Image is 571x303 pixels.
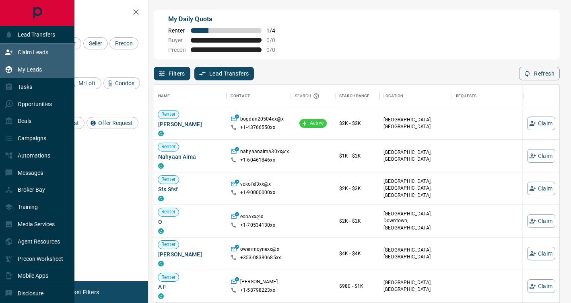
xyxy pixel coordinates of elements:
div: Seller [83,37,108,49]
span: Renter [168,27,186,34]
div: Offer Request [87,117,138,129]
p: +1- 60461846xx [240,157,275,164]
p: vokofel3xx@x [240,181,271,189]
span: 0 / 0 [266,37,284,43]
div: Requests [452,85,524,107]
p: [GEOGRAPHIC_DATA], [GEOGRAPHIC_DATA] [383,247,448,260]
span: Condos [112,80,137,86]
p: [GEOGRAPHIC_DATA], [GEOGRAPHIC_DATA] [383,149,448,163]
p: owenmoynexx@x [240,246,279,254]
button: Claim [527,149,555,163]
span: Offer Request [95,120,136,126]
div: condos.ca [158,163,164,169]
p: $2K - $2K [339,217,375,225]
span: Renter [158,241,179,248]
div: Name [158,85,170,107]
div: condos.ca [158,196,164,201]
span: [PERSON_NAME] [158,250,223,258]
button: Filters [154,67,190,80]
span: Active [307,120,327,127]
button: Lead Transfers [194,67,254,80]
p: $1K - $2K [339,152,375,160]
div: condos.ca [158,293,164,299]
p: $2K - $3K [339,185,375,192]
p: $2K - $2K [339,120,375,127]
div: Precon [109,37,138,49]
p: +353- 08380685xx [240,254,281,261]
div: Location [379,85,452,107]
div: condos.ca [158,228,164,234]
p: +1- 43766550xx [240,124,275,131]
p: [GEOGRAPHIC_DATA], [GEOGRAPHIC_DATA] [383,279,448,293]
div: Search Range [335,85,379,107]
div: Location [383,85,403,107]
p: [PERSON_NAME] [240,278,278,287]
button: Refresh [519,67,560,80]
div: Contact [227,85,291,107]
button: Claim [527,279,555,293]
button: Claim [527,182,555,195]
div: Name [154,85,227,107]
span: 0 / 0 [266,47,284,53]
div: Contact [231,85,250,107]
span: Sfs Sfsf [158,185,223,193]
span: Seller [86,40,105,47]
span: [PERSON_NAME] [158,120,223,128]
p: [GEOGRAPHIC_DATA], [GEOGRAPHIC_DATA] [383,117,448,130]
div: Search [295,85,322,107]
h2: Filters [26,8,140,18]
p: nahyaanaima30xx@x [240,148,289,157]
p: $980 - $1K [339,283,375,290]
span: Renter [158,176,179,183]
p: +1- 70534130xx [240,222,275,229]
p: [GEOGRAPHIC_DATA], Downtown, [GEOGRAPHIC_DATA] [383,211,448,231]
div: Condos [103,77,140,89]
div: MrLoft [67,77,101,89]
button: Reset Filters [61,285,104,299]
div: Search Range [339,85,370,107]
p: [GEOGRAPHIC_DATA], [GEOGRAPHIC_DATA], [GEOGRAPHIC_DATA] [383,178,448,199]
span: O [158,218,223,226]
button: Claim [527,117,555,130]
span: Nahyaan Aima [158,153,223,161]
p: +1- 90000000xx [240,189,275,196]
p: $4K - $4K [339,250,375,257]
div: condos.ca [158,131,164,136]
span: 1 / 4 [266,27,284,34]
span: Renter [158,143,179,150]
p: bogdan20504xx@x [240,116,284,124]
span: Buyer [168,37,186,43]
span: Renter [158,111,179,118]
p: eobaxx@x [240,213,263,222]
button: Claim [527,247,555,260]
span: MrLoft [76,80,99,86]
button: Claim [527,214,555,228]
p: My Daily Quota [168,14,284,24]
span: Renter [158,209,179,215]
div: condos.ca [158,261,164,266]
p: +1- 58798223xx [240,287,275,294]
span: Precon [168,47,186,53]
div: Requests [456,85,476,107]
span: Precon [112,40,136,47]
span: A F [158,283,223,291]
span: Renter [158,274,179,281]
